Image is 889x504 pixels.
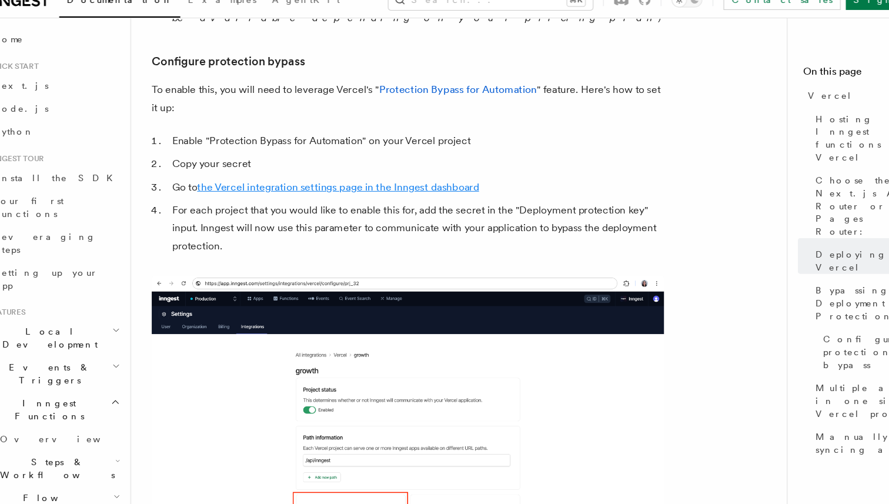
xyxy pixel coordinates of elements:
[180,202,635,251] li: For each project that you would like to enable this for, add the secret in the "Deployment protec...
[9,315,128,339] span: Local Development
[9,348,128,372] span: Events & Triggers
[14,91,70,100] span: Next.js
[9,85,138,106] a: Next.js
[763,94,875,115] a: Vercel
[9,256,138,289] a: Setting up your app
[21,409,138,430] a: Overview
[198,12,261,21] span: Examples
[9,127,138,148] a: Python
[206,183,465,194] a: the Vercel integration settings page in the Inngest dashboard
[767,99,808,111] span: Vercel
[275,12,337,21] span: AgentKit
[14,196,84,218] span: Your first Functions
[546,11,563,22] kbd: ⌘K
[9,106,138,127] a: Node.js
[9,223,138,256] a: Leveraging Steps
[21,468,129,492] span: Flow Control
[14,133,57,142] span: Python
[373,94,518,105] a: Protection Bypass for Automation
[183,11,633,39] em: Protection bypass may or may not be available depending on your pricing plan
[9,169,138,191] a: Install the SDK
[268,4,345,32] a: AgentKit
[770,240,875,273] a: Deploying to Vercel
[774,120,875,167] span: Hosting Inngest functions on Vercel
[802,7,880,26] a: Sign Up
[180,138,635,155] li: Enable "Protection Bypass for Automation" on your Vercel project
[781,322,875,358] span: Configure protection bypass
[21,435,131,459] span: Steps & Workflows
[14,229,113,251] span: Leveraging Steps
[9,73,61,82] span: Quick start
[9,42,138,64] a: Home
[14,47,47,59] span: Home
[180,159,635,176] li: Copy your secret
[14,175,136,185] span: Install the SDK
[165,65,305,82] a: Configure protection bypass
[777,318,875,362] a: Configure protection bypass
[774,412,875,435] span: Manually syncing apps
[770,362,875,407] a: Multiple apps in one single Vercel project
[80,4,191,33] a: Documentation
[21,430,138,463] button: Steps & Workflows
[87,12,184,21] span: Documentation
[770,172,875,240] a: Choose the Next.js App Router or Pages Router:
[9,158,66,167] span: Inngest tour
[770,407,875,440] a: Manually syncing apps
[770,115,875,172] a: Hosting Inngest functions on Vercel
[14,262,115,283] span: Setting up your app
[95,480,115,493] span: new
[180,181,635,197] li: Go to
[774,245,875,268] span: Deploying to Vercel
[21,463,138,496] button: Flow Controlnew
[14,112,70,121] span: Node.js
[774,278,875,313] span: Bypassing Deployment Protection
[382,7,570,26] button: Search...⌘K
[9,311,138,343] button: Local Development
[9,376,138,409] button: Inngest Functions
[165,91,635,124] p: To enable this, you will need to leverage Vercel's " " feature. Here's how to set it up:
[9,191,138,223] a: Your first Functions
[642,9,670,24] button: Toggle dark mode
[9,343,138,376] button: Events & Triggers
[690,7,797,26] a: Contact sales
[9,299,49,308] span: Features
[9,381,127,405] span: Inngest Functions
[774,367,875,402] span: Multiple apps in one single Vercel project
[774,176,875,235] span: Choose the Next.js App Router or Pages Router:
[191,4,268,32] a: Examples
[770,273,875,318] a: Bypassing Deployment Protection
[25,415,146,425] span: Overview
[763,75,875,94] h4: On this page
